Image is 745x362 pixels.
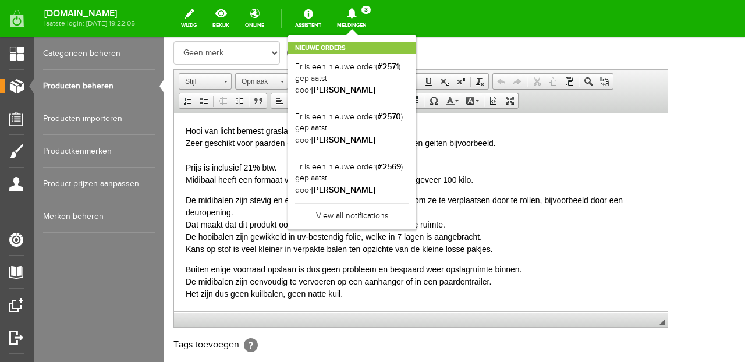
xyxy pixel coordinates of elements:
iframe: Tekstverwerker, ctl00_ContentPlaceHolder1_Common1_rdDescription_rptResouce_ctl00_txtValue [10,76,503,274]
a: Er is een nieuwe order(#2569) geplaatst door[PERSON_NAME] [295,161,409,197]
a: Rechts uitlijnen [140,56,156,71]
a: Uitvullen [156,56,172,71]
a: Link invoegen/wijzigen [210,56,226,71]
a: Meldingen3 Nieuwe ordersEr is een nieuwe order(#2571) geplaatst door[PERSON_NAME]Er is een nieuwe... [330,6,374,31]
a: Knippen [364,37,381,52]
a: Inspringing vergroten [67,56,83,71]
a: Inspringing verkleinen [51,56,67,71]
a: Opmaak [71,36,124,52]
b: [PERSON_NAME] [311,185,375,195]
a: Lettergrootte [184,36,219,52]
a: Onderstrepen [256,37,272,52]
span: Lettergrootte [185,37,208,52]
a: Maximaliseren [338,56,354,71]
a: View all notifications [295,203,409,222]
b: #2569 [377,162,401,172]
a: Achtergrondkleur [298,56,318,71]
a: online [238,6,271,31]
a: Vervangen [432,37,449,52]
a: Assistent [288,6,328,31]
p: Buiten enige voorraad opslaan is dus geen probleem en bespaard weer opslagruimte binnen. De midib... [12,150,482,187]
a: Speciaal teken invoegen [261,56,278,71]
a: Broncode [321,56,338,71]
a: Kopiëren [381,37,397,52]
a: Opmaak verwijderen [308,37,324,52]
a: bekijk [205,6,236,31]
a: Links uitlijnen [107,56,123,71]
a: Tekstkleur [278,56,298,71]
a: Categorieën beheren [43,37,155,70]
strong: [DOMAIN_NAME] [44,10,135,17]
a: Cursief [240,37,256,52]
a: Product prijzen aanpassen [43,168,155,200]
a: Ongedaan maken [329,37,345,52]
span: Sleep om te herschalen [495,282,501,288]
a: Centreren [123,56,140,71]
a: Horizontale lijn invoegen [242,56,258,71]
span: Lettertype [128,37,169,52]
a: Merken beheren [43,200,155,233]
a: Plakken [397,37,413,52]
a: Productkenmerken [43,135,155,168]
b: #2570 [377,112,401,122]
a: Subscript [272,37,289,52]
b: [PERSON_NAME] [311,135,375,145]
a: Superscript [289,37,305,52]
a: Producten importeren [43,102,155,135]
a: [+] [123,9,137,23]
a: Citaatblok [86,56,102,71]
b: [PERSON_NAME] [311,85,375,95]
p: De midibalen zijn stevig en eenvoudig met de hand te kantelen om ze te verplaatsen door te rollen... [12,81,482,142]
a: Lettertype [127,36,180,52]
h2: Nieuwe orders [288,42,416,54]
a: Tabel [226,56,242,71]
span: laatste login: [DATE] 19:22:05 [44,20,135,27]
a: wijzig [174,6,204,31]
span: Opmaak [72,37,112,52]
a: Opnieuw uitvoeren [345,37,361,52]
a: Zoeken [416,37,432,52]
b: #2571 [377,62,399,72]
span: Stijl [15,37,56,52]
a: Er is een nieuwe order(#2571) geplaatst door[PERSON_NAME] [295,61,409,97]
span: 3 [361,6,371,14]
a: Genummerde lijst invoegen [15,56,31,71]
a: Er is een nieuwe order(#2570) geplaatst door[PERSON_NAME] [295,111,409,147]
a: Producten beheren [43,70,155,102]
a: Stijl [15,36,68,52]
span: [?] [80,301,94,315]
h2: Tags toevoegen [9,301,504,315]
a: Afbeelding [177,56,193,71]
a: Opsomming invoegen [31,56,48,71]
a: Embed Media [193,56,210,71]
a: Vet [223,37,240,52]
